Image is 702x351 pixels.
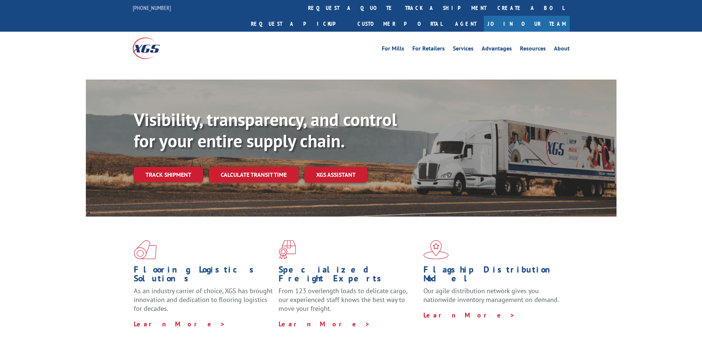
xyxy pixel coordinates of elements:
a: Customer Portal [352,16,448,32]
h1: Flooring Logistics Solutions [134,265,273,287]
a: For Retailers [412,46,445,54]
a: Request a pickup [245,16,352,32]
img: xgs-icon-focused-on-flooring-red [279,240,296,259]
a: Learn More > [423,311,515,319]
img: xgs-icon-flagship-distribution-model-red [423,240,449,259]
a: Services [453,46,474,54]
h1: Flagship Distribution Model [423,265,563,287]
a: Join Our Team [484,16,570,32]
a: XGS ASSISTANT [304,167,367,183]
a: Track shipment [134,167,203,182]
a: For Mills [382,46,404,54]
a: Learn More > [279,320,370,328]
a: About [554,46,570,54]
a: Calculate transit time [209,167,298,183]
a: Resources [520,46,546,54]
h1: Specialized Freight Experts [279,265,418,287]
p: From 123 overlength loads to delicate cargo, our experienced staff knows the best way to move you... [279,287,418,319]
span: Our agile distribution network gives you nationwide inventory management on demand. [423,287,559,304]
a: Advantages [482,46,512,54]
span: As an industry carrier of choice, XGS has brought innovation and dedication to flooring logistics... [134,287,273,313]
a: [PHONE_NUMBER] [133,4,171,11]
a: Agent [448,16,484,32]
a: Learn More > [134,320,226,328]
b: Visibility, transparency, and control for your entire supply chain. [134,108,397,152]
img: xgs-icon-total-supply-chain-intelligence-red [134,240,157,259]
